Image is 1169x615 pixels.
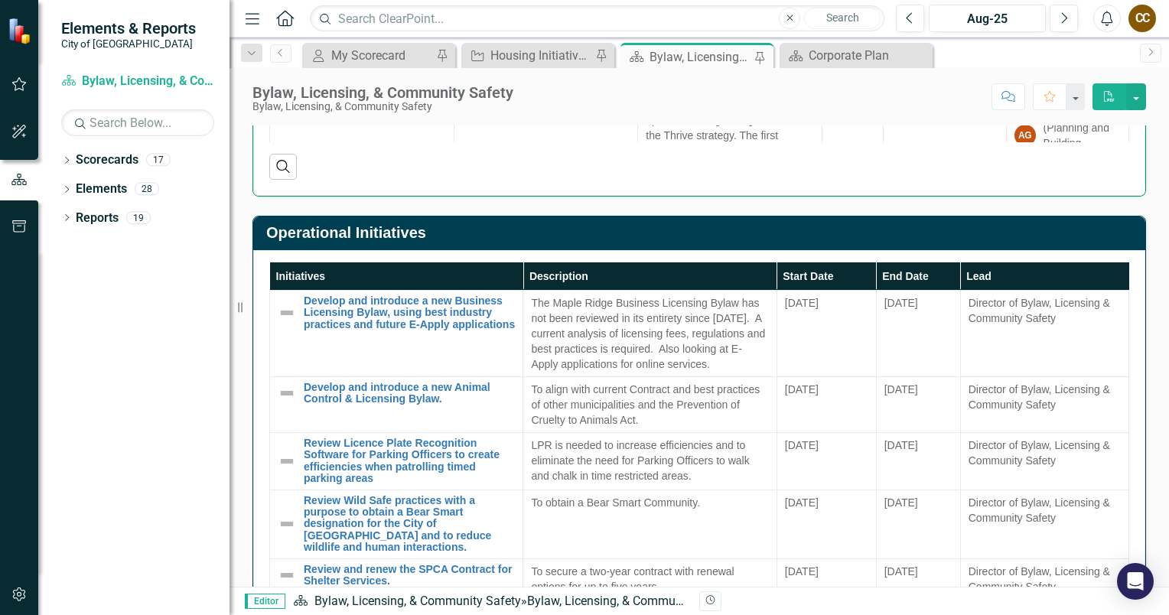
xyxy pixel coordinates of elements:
[809,46,929,65] div: Corporate Plan
[306,46,432,65] a: My Scorecard
[1117,563,1154,600] div: Open Intercom Messenger
[777,490,876,558] td: Double-Click to Edit
[270,433,523,490] td: Double-Click to Edit Right Click for Context Menu
[8,18,34,44] img: ClearPoint Strategy
[960,433,1128,490] td: Double-Click to Edit
[960,377,1128,433] td: Double-Click to Edit
[969,495,1121,526] div: Director of Bylaw, Licensing & Community Safety
[876,433,960,490] td: Double-Click to Edit
[884,439,918,451] span: [DATE]
[523,433,777,490] td: Double-Click to Edit
[270,558,523,599] td: Double-Click to Edit Right Click for Context Menu
[304,564,515,587] a: Review and renew the SPCA Contract for Shelter Services.
[531,382,768,428] p: To align with current Contract and best practices of other municipalities and the Prevention of C...
[310,5,884,32] input: Search ClearPoint...
[876,377,960,433] td: Double-Click to Edit
[278,452,296,470] img: Not Defined
[777,377,876,433] td: Double-Click to Edit
[523,490,777,558] td: Double-Click to Edit
[531,495,768,510] p: To obtain a Bear Smart Community.
[293,593,688,610] div: »
[531,295,768,372] p: The Maple Ridge Business Licensing Bylaw has not been reviewed in its entirety since [DATE]. A cu...
[523,377,777,433] td: Double-Click to Edit
[304,438,515,485] a: Review Licence Plate Recognition Software for Parking Officers to create efficiencies when patrol...
[826,11,859,24] span: Search
[934,10,1040,28] div: Aug-25
[969,564,1121,594] div: Director of Bylaw, Licensing & Community Safety
[252,84,513,101] div: Bylaw, Licensing, & Community Safety
[785,439,819,451] span: [DATE]
[278,304,296,322] img: Not Defined
[785,496,819,509] span: [DATE]
[531,564,768,594] p: To secure a two-year contract with renewal options for up to five years.
[960,291,1128,377] td: Double-Click to Edit
[785,297,819,309] span: [DATE]
[61,73,214,90] a: Bylaw, Licensing, & Community Safety
[304,382,515,405] a: Develop and introduce a new Animal Control & Licensing Bylaw.
[304,495,515,554] a: Review Wild Safe practices with a purpose to obtain a Bear Smart designation for the City of [GEO...
[739,114,789,126] em: Big Moves
[960,558,1128,599] td: Double-Click to Edit
[252,101,513,112] div: Bylaw, Licensing, & Community Safety
[523,291,777,377] td: Double-Click to Edit
[314,594,521,608] a: Bylaw, Licensing, & Community Safety
[1014,125,1036,146] div: AG
[783,46,929,65] a: Corporate Plan
[929,5,1046,32] button: Aug-25
[304,295,515,330] a: Develop and introduce a new Business Licensing Bylaw, using best industry practices and future E-...
[61,37,196,50] small: City of [GEOGRAPHIC_DATA]
[777,433,876,490] td: Double-Click to Edit
[331,46,432,65] div: My Scorecard
[884,496,918,509] span: [DATE]
[969,438,1121,468] div: Director of Bylaw, Licensing & Community Safety
[804,8,881,29] button: Search
[527,594,734,608] div: Bylaw, Licensing, & Community Safety
[270,490,523,558] td: Double-Click to Edit Right Click for Context Menu
[266,224,1138,241] h3: Operational Initiatives
[969,295,1121,326] div: Director of Bylaw, Licensing & Community Safety
[1128,5,1156,32] button: CC
[76,210,119,227] a: Reports
[278,566,296,584] img: Not Defined
[245,594,285,609] span: Editor
[884,565,918,578] span: [DATE]
[465,46,591,65] a: Housing Initiatives
[884,297,918,309] span: [DATE]
[523,558,777,599] td: Double-Click to Edit
[777,291,876,377] td: Double-Click to Edit
[876,291,960,377] td: Double-Click to Edit
[146,154,171,167] div: 17
[777,558,876,599] td: Double-Click to Edit
[785,383,819,395] span: [DATE]
[876,490,960,558] td: Double-Click to Edit
[650,47,751,67] div: Bylaw, Licensing, & Community Safety
[76,181,127,198] a: Elements
[76,151,138,169] a: Scorecards
[61,19,196,37] span: Elements & Reports
[876,558,960,599] td: Double-Click to Edit
[1044,105,1132,166] div: [PERSON_NAME] (Planning and Building Department)
[270,377,523,433] td: Double-Click to Edit Right Click for Context Menu
[490,46,591,65] div: Housing Initiatives
[61,109,214,136] input: Search Below...
[278,384,296,402] img: Not Defined
[270,291,523,377] td: Double-Click to Edit Right Click for Context Menu
[278,515,296,533] img: Not Defined
[969,382,1121,412] div: Director of Bylaw, Licensing & Community Safety
[960,490,1128,558] td: Double-Click to Edit
[785,565,819,578] span: [DATE]
[884,383,918,395] span: [DATE]
[531,438,768,483] div: LPR is needed to increase efficiencies and to eliminate the need for Parking Officers to walk and...
[135,183,159,196] div: 28
[126,211,151,224] div: 19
